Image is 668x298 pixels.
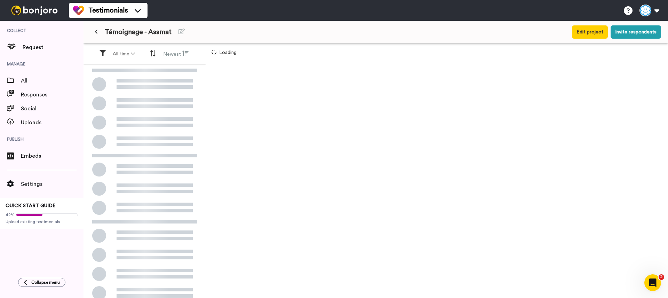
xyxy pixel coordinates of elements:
span: Embeds [21,152,83,160]
span: Settings [21,180,83,188]
span: Témoignage - Assmat [105,27,172,37]
span: Collapse menu [31,280,60,285]
button: Collapse menu [18,278,65,287]
iframe: Intercom live chat [644,274,661,291]
span: Responses [21,91,83,99]
span: 42% [6,212,15,218]
img: bj-logo-header-white.svg [8,6,61,15]
button: Invite respondents [611,25,661,39]
span: Request [23,43,83,52]
span: Upload existing testimonials [6,219,78,225]
span: Testimonials [88,6,128,15]
span: All [21,77,83,85]
span: 2 [659,274,664,280]
button: Edit project [572,25,608,39]
span: Uploads [21,118,83,127]
img: tm-color.svg [73,5,84,16]
span: QUICK START GUIDE [6,203,56,208]
span: Social [21,104,83,113]
button: All time [109,48,139,60]
button: Newest [159,47,193,61]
